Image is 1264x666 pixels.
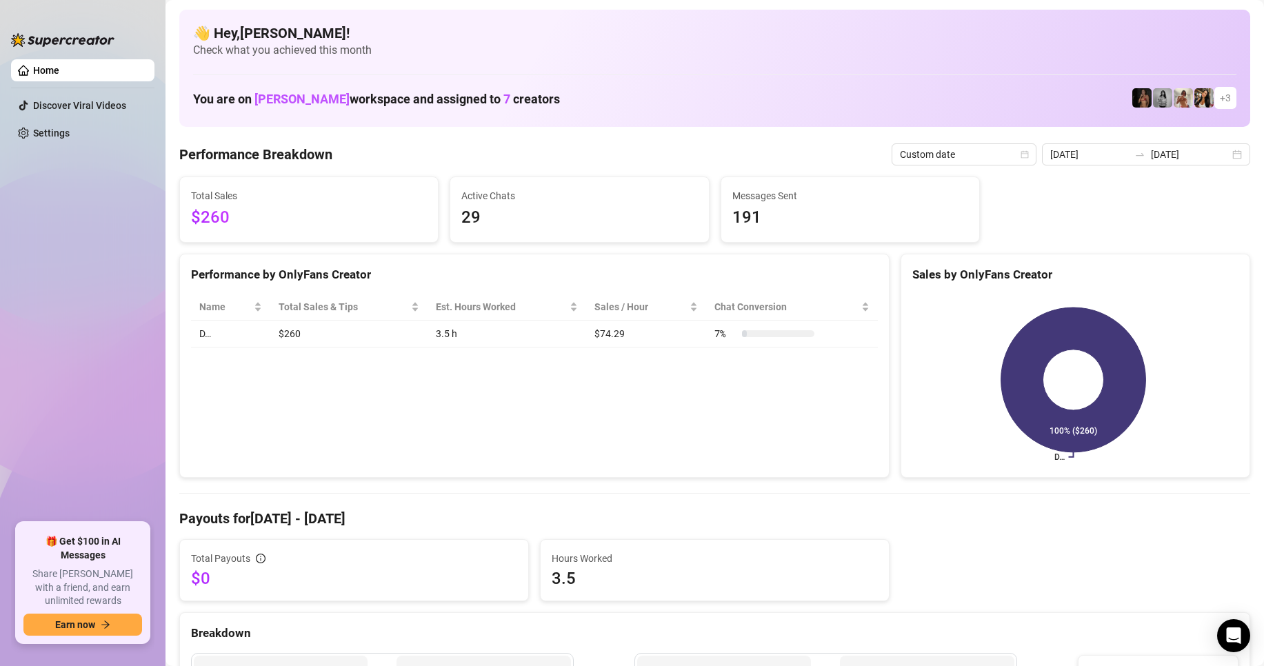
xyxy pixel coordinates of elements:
img: logo-BBDzfeDw.svg [11,33,114,47]
img: AD [1194,88,1214,108]
text: D… [1054,452,1065,462]
span: swap-right [1134,149,1145,160]
th: Sales / Hour [586,294,706,321]
span: calendar [1021,150,1029,159]
span: Check what you achieved this month [193,43,1236,58]
span: Name [199,299,251,314]
a: Home [33,65,59,76]
span: 7 [503,92,510,106]
img: D [1132,88,1152,108]
span: $260 [191,205,427,231]
span: Active Chats [461,188,697,203]
h4: Payouts for [DATE] - [DATE] [179,509,1250,528]
td: $260 [270,321,428,347]
h1: You are on workspace and assigned to creators [193,92,560,107]
span: to [1134,149,1145,160]
img: Green [1174,88,1193,108]
div: Breakdown [191,624,1238,643]
div: Performance by OnlyFans Creator [191,265,878,284]
div: Sales by OnlyFans Creator [912,265,1238,284]
span: Custom date [900,144,1028,165]
span: $0 [191,567,517,589]
div: Open Intercom Messenger [1217,619,1250,652]
span: [PERSON_NAME] [254,92,350,106]
td: $74.29 [586,321,706,347]
button: Earn nowarrow-right [23,614,142,636]
h4: Performance Breakdown [179,145,332,164]
td: D… [191,321,270,347]
span: 🎁 Get $100 in AI Messages [23,535,142,562]
a: Settings [33,128,70,139]
span: Sales / Hour [594,299,687,314]
img: A [1153,88,1172,108]
span: Total Sales [191,188,427,203]
span: Total Payouts [191,551,250,566]
span: 3.5 [552,567,878,589]
th: Chat Conversion [706,294,878,321]
span: 29 [461,205,697,231]
h4: 👋 Hey, [PERSON_NAME] ! [193,23,1236,43]
div: Est. Hours Worked [436,299,567,314]
span: Hours Worked [552,551,878,566]
th: Total Sales & Tips [270,294,428,321]
a: Discover Viral Videos [33,100,126,111]
input: Start date [1050,147,1129,162]
td: 3.5 h [428,321,586,347]
span: 191 [732,205,968,231]
span: 7 % [714,326,736,341]
span: Share [PERSON_NAME] with a friend, and earn unlimited rewards [23,567,142,608]
span: Chat Conversion [714,299,859,314]
span: + 3 [1220,90,1231,105]
th: Name [191,294,270,321]
input: End date [1151,147,1230,162]
span: info-circle [256,554,265,563]
span: Earn now [55,619,95,630]
span: arrow-right [101,620,110,629]
span: Total Sales & Tips [279,299,408,314]
span: Messages Sent [732,188,968,203]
